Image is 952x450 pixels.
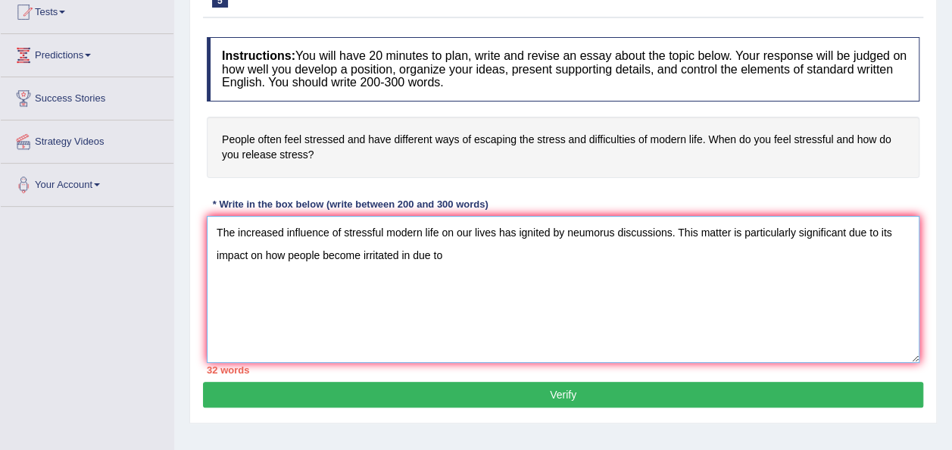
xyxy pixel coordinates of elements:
[1,164,173,202] a: Your Account
[203,382,923,408] button: Verify
[207,197,494,211] div: * Write in the box below (write between 200 and 300 words)
[222,49,295,62] b: Instructions:
[1,120,173,158] a: Strategy Videos
[1,34,173,72] a: Predictions
[207,117,919,178] h4: People often feel stressed and have different ways of escaping the stress and difficulties of mod...
[207,37,919,102] h4: You will have 20 minutes to plan, write and revise an essay about the topic below. Your response ...
[207,363,919,377] div: 32 words
[1,77,173,115] a: Success Stories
